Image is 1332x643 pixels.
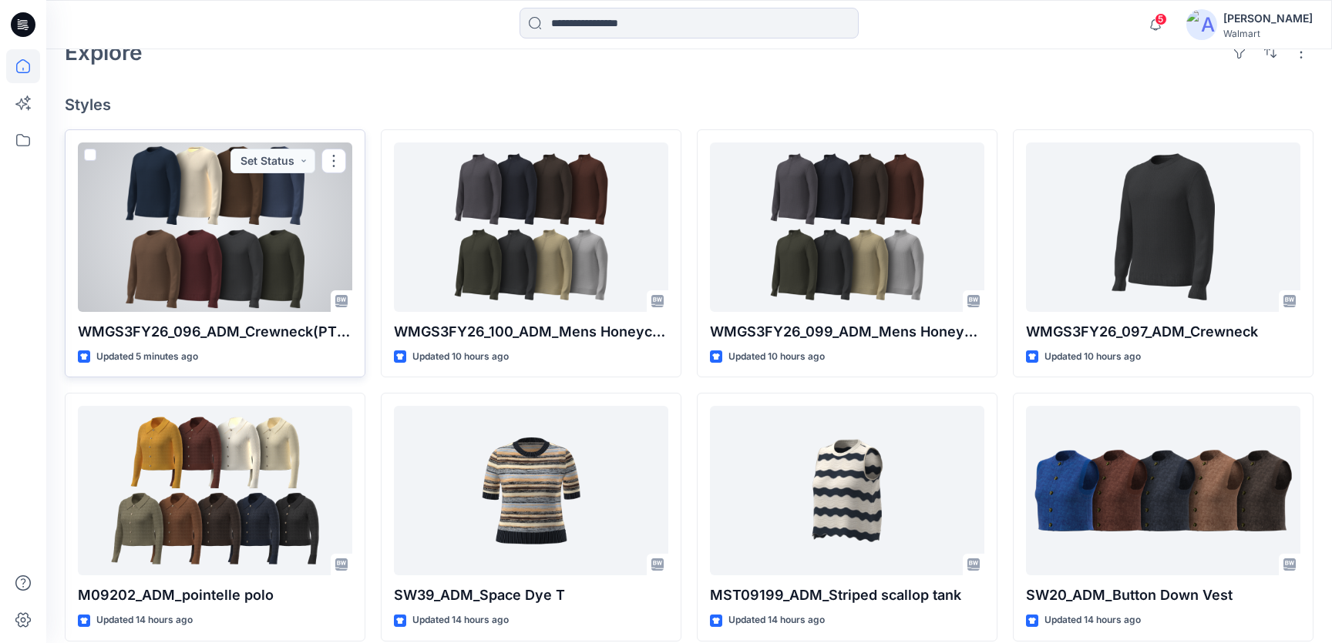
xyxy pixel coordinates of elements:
p: Updated 14 hours ago [412,612,509,628]
p: SW20_ADM_Button Down Vest [1026,584,1300,606]
p: Updated 10 hours ago [728,349,825,365]
a: WMGS3FY26_100_ADM_Mens Honeycomb Quarter Zip [394,142,668,312]
a: WMGS3FY26_096_ADM_Crewneck(PT 2) [78,142,352,312]
a: WMGS3FY26_099_ADM_Mens Honeycomb Quarter Zip [710,142,984,312]
a: SW20_ADM_Button Down Vest [1026,406,1300,575]
a: WMGS3FY26_097_ADM_Crewneck [1026,142,1300,312]
p: SW39_ADM_Space Dye T [394,584,668,606]
div: [PERSON_NAME] [1223,9,1313,28]
h4: Styles [65,95,1313,114]
p: Updated 10 hours ago [1044,349,1141,365]
span: 5 [1155,13,1167,25]
a: MST09199_ADM_Striped scallop tank [710,406,984,575]
a: SW39_ADM_Space Dye T [394,406,668,575]
p: WMGS3FY26_097_ADM_Crewneck [1026,321,1300,343]
p: MST09199_ADM_Striped scallop tank [710,584,984,606]
p: Updated 14 hours ago [96,612,193,628]
p: WMGS3FY26_099_ADM_Mens Honeycomb Quarter Zip [710,321,984,343]
p: Updated 5 minutes ago [96,349,198,365]
a: M09202_ADM_pointelle polo [78,406,352,575]
p: WMGS3FY26_096_ADM_Crewneck(PT 2) [78,321,352,343]
p: Updated 14 hours ago [728,612,825,628]
p: WMGS3FY26_100_ADM_Mens Honeycomb Quarter Zip [394,321,668,343]
p: M09202_ADM_pointelle polo [78,584,352,606]
p: Updated 10 hours ago [412,349,509,365]
p: Updated 14 hours ago [1044,612,1141,628]
h2: Explore [65,40,143,65]
img: avatar [1186,9,1217,40]
div: Walmart [1223,28,1313,39]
